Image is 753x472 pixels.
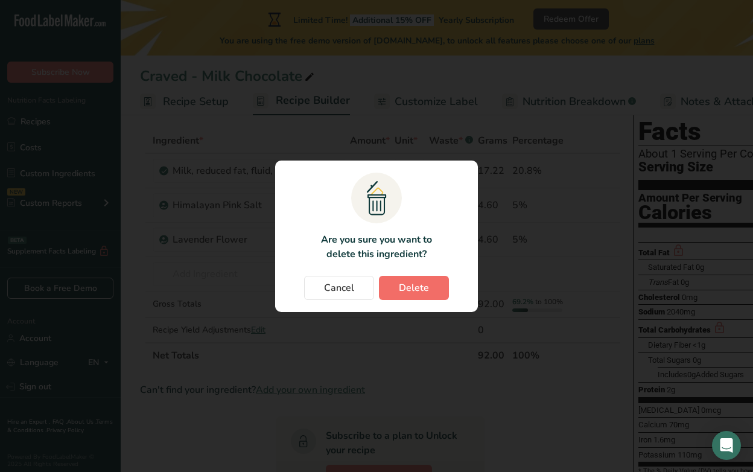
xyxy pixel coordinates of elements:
[712,431,741,460] div: Open Intercom Messenger
[379,276,449,300] button: Delete
[324,281,354,295] span: Cancel
[399,281,429,295] span: Delete
[304,276,374,300] button: Cancel
[314,232,439,261] p: Are you sure you want to delete this ingredient?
